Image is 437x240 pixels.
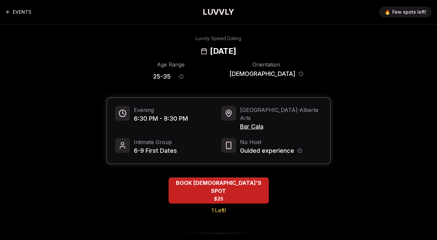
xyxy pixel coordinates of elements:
span: Intimate Group [134,138,177,146]
span: 6:30 PM - 8:30 PM [134,114,188,123]
div: Orientation [229,61,303,69]
span: [GEOGRAPHIC_DATA] - Alberta Arts [240,106,322,122]
a: LUVVLY [203,7,234,17]
span: Bar Cala [240,122,322,131]
div: Luvvly Speed Dating [196,35,241,42]
button: BOOK QUEER WOMEN'S SPOT - 1 Left! [169,177,269,204]
span: [DEMOGRAPHIC_DATA] [229,69,295,79]
span: 25 - 35 [153,72,171,81]
span: No Host [240,138,302,146]
span: 1 Left! [211,206,226,214]
button: Orientation information [299,72,303,76]
button: Host information [297,148,302,153]
span: BOOK [DEMOGRAPHIC_DATA]'S SPOT [169,179,269,195]
button: Age range information [174,69,189,84]
span: Evening [134,106,188,114]
span: 🔥 [385,9,390,15]
div: Age Range [134,61,208,69]
span: Guided experience [240,146,294,155]
a: Back to events [5,5,31,19]
span: Few spots left! [392,9,426,15]
span: $25 [214,196,223,202]
h2: [DATE] [210,46,236,56]
span: 6-9 First Dates [134,146,177,155]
